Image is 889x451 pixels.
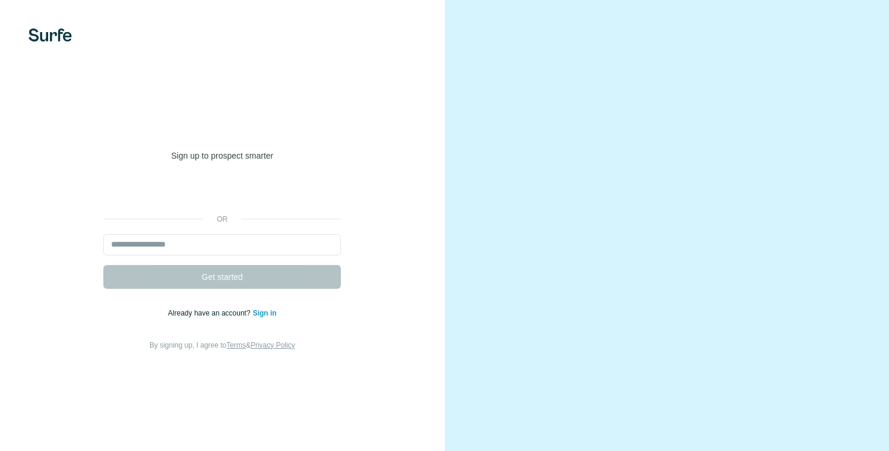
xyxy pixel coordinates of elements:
a: Sign in [253,309,277,317]
p: Sign up to prospect smarter [103,150,341,162]
img: Surfe's logo [29,29,72,42]
span: Already have an account? [168,309,253,317]
a: Terms [226,341,246,349]
p: or [203,214,241,225]
span: By signing up, I agree to & [150,341,295,349]
a: Privacy Policy [251,341,295,349]
h1: Welcome to [GEOGRAPHIC_DATA] [103,100,341,147]
iframe: Sign in with Google Button [97,179,347,206]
